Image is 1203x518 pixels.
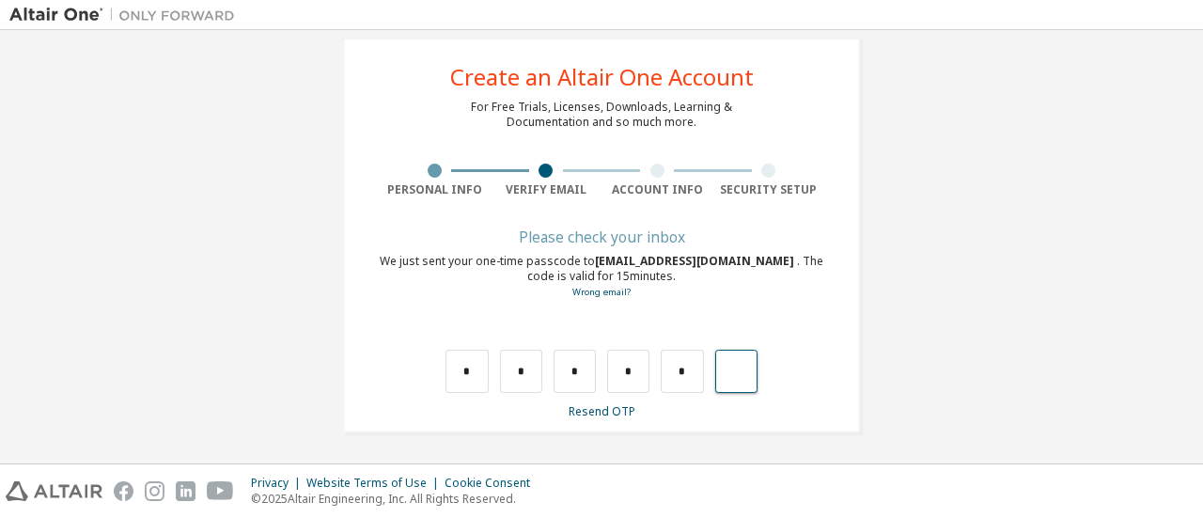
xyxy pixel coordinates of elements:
[9,6,244,24] img: Altair One
[114,481,133,501] img: facebook.svg
[713,182,825,197] div: Security Setup
[450,66,754,88] div: Create an Altair One Account
[306,476,445,491] div: Website Terms of Use
[572,286,631,298] a: Go back to the registration form
[471,100,732,130] div: For Free Trials, Licenses, Downloads, Learning & Documentation and so much more.
[379,182,491,197] div: Personal Info
[145,481,164,501] img: instagram.svg
[176,481,195,501] img: linkedin.svg
[569,403,635,419] a: Resend OTP
[491,182,602,197] div: Verify Email
[251,491,541,507] p: © 2025 Altair Engineering, Inc. All Rights Reserved.
[595,253,797,269] span: [EMAIL_ADDRESS][DOMAIN_NAME]
[379,254,824,300] div: We just sent your one-time passcode to . The code is valid for 15 minutes.
[6,481,102,501] img: altair_logo.svg
[601,182,713,197] div: Account Info
[251,476,306,491] div: Privacy
[379,231,824,243] div: Please check your inbox
[207,481,234,501] img: youtube.svg
[445,476,541,491] div: Cookie Consent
